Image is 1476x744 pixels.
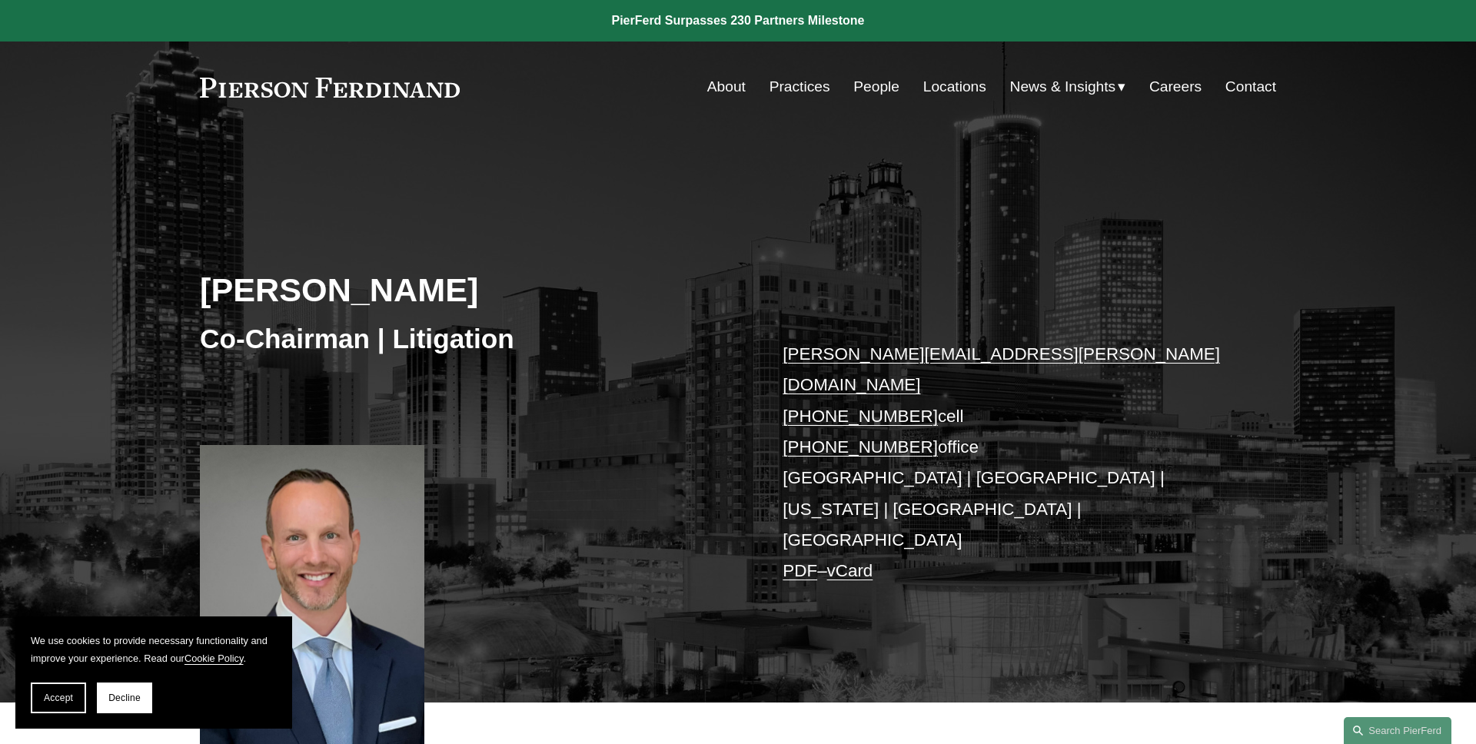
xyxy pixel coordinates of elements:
a: [PHONE_NUMBER] [783,407,938,426]
a: People [853,72,899,101]
a: Practices [770,72,830,101]
section: Cookie banner [15,616,292,729]
span: Decline [108,693,141,703]
span: Accept [44,693,73,703]
a: About [707,72,746,101]
a: Locations [923,72,986,101]
a: Contact [1225,72,1276,101]
a: Search this site [1344,717,1451,744]
h3: Co-Chairman | Litigation [200,322,738,356]
p: We use cookies to provide necessary functionality and improve your experience. Read our . [31,632,277,667]
a: PDF [783,561,817,580]
a: folder dropdown [1010,72,1126,101]
span: News & Insights [1010,74,1116,101]
p: cell office [GEOGRAPHIC_DATA] | [GEOGRAPHIC_DATA] | [US_STATE] | [GEOGRAPHIC_DATA] | [GEOGRAPHIC_... [783,339,1231,587]
a: Careers [1149,72,1202,101]
a: [PERSON_NAME][EMAIL_ADDRESS][PERSON_NAME][DOMAIN_NAME] [783,344,1220,394]
a: vCard [827,561,873,580]
a: Cookie Policy [184,653,244,664]
a: [PHONE_NUMBER] [783,437,938,457]
button: Accept [31,683,86,713]
h2: [PERSON_NAME] [200,270,738,310]
button: Decline [97,683,152,713]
